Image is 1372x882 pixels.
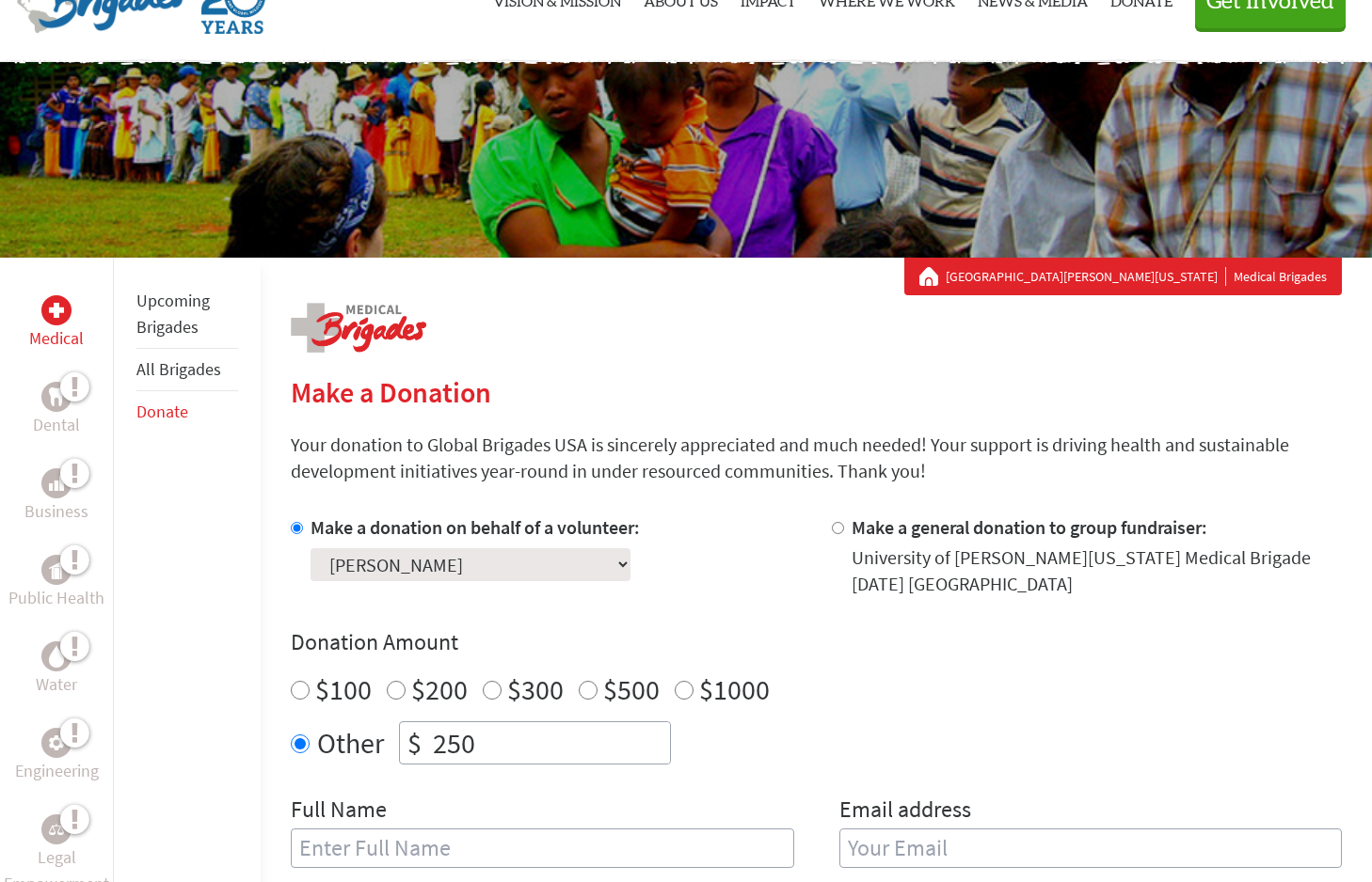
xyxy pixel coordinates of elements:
[36,641,77,698] a: WaterWater
[291,375,1342,409] h2: Make a Donation
[291,828,793,868] input: Enter Full Name
[317,721,384,764] label: Other
[41,728,72,758] div: Engineering
[291,627,1342,657] h4: Donation Amount
[41,382,72,412] div: Dental
[49,387,64,405] img: Dental
[41,468,72,498] div: Business
[699,671,770,707] label: $1000
[400,722,429,764] div: $
[41,641,72,671] div: Water
[603,671,660,707] label: $500
[291,795,387,828] label: Full Name
[15,728,99,784] a: EngineeringEngineering
[33,412,80,438] p: Dental
[15,758,99,784] p: Engineering
[49,824,64,835] img: Legal Empowerment
[49,645,64,667] img: Water
[839,828,1342,868] input: Your Email
[946,267,1226,286] a: [GEOGRAPHIC_DATA][PERSON_NAME][US_STATE]
[41,555,72,585] div: Public Health
[8,585,104,611] p: Public Health
[29,325,84,352] p: Medical
[33,382,80,438] a: DentalDental
[41,295,72,325] div: Medical
[49,560,64,579] img: Public Health
[49,303,64,318] img: Medical
[411,671,468,707] label: $200
[8,555,104,611] a: Public HealthPublic Health
[919,267,1327,286] div: Medical Brigades
[49,476,64,491] img: Business
[852,515,1207,539] label: Make a general donation to group fundraiser:
[507,671,564,707] label: $300
[36,671,77,698] p: Water
[136,290,210,338] a: Upcoming Brigades
[291,303,426,353] img: logo-medical.png
[49,735,64,750] img: Engineering
[852,544,1342,597] div: University of [PERSON_NAME][US_STATE] Medical Brigade [DATE] [GEOGRAPHIC_DATA]
[136,280,238,349] li: Upcoming Brigades
[136,349,238,391] li: All Brigades
[291,432,1342,484] p: Your donation to Global Brigades USA is sincerely appreciated and much needed! Your support is dr...
[24,468,88,525] a: BusinessBusiness
[136,391,238,433] li: Donate
[136,358,221,380] a: All Brigades
[24,498,88,525] p: Business
[429,722,670,764] input: Enter Amount
[41,814,72,844] div: Legal Empowerment
[136,401,188,422] a: Donate
[29,295,84,352] a: MedicalMedical
[839,795,971,828] label: Email address
[315,671,372,707] label: $100
[311,515,640,539] label: Make a donation on behalf of a volunteer:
